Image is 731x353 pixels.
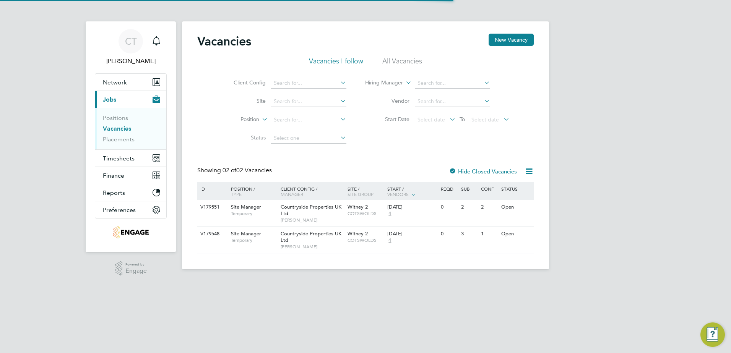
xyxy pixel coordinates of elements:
label: Vendor [365,97,409,104]
label: Start Date [365,116,409,123]
div: 0 [439,200,459,214]
span: Reports [103,189,125,196]
label: Position [215,116,259,123]
div: 1 [479,227,499,241]
div: Site / [346,182,386,201]
div: V179548 [198,227,225,241]
span: 4 [387,211,392,217]
span: Site Manager [231,204,261,210]
span: Temporary [231,211,277,217]
div: Client Config / [279,182,346,201]
input: Select one [271,133,346,144]
div: 2 [459,200,479,214]
span: [PERSON_NAME] [281,244,344,250]
label: Site [222,97,266,104]
div: 2 [479,200,499,214]
label: Status [222,134,266,141]
span: Type [231,191,242,197]
div: Open [499,227,533,241]
button: Reports [95,184,166,201]
span: 02 of [223,167,236,174]
div: Jobs [95,108,166,149]
div: Reqd [439,182,459,195]
span: Select date [417,116,445,123]
button: Network [95,74,166,91]
img: thornbaker-logo-retina.png [113,226,148,238]
nav: Main navigation [86,21,176,252]
button: Jobs [95,91,166,108]
span: Powered by [125,261,147,268]
div: [DATE] [387,231,437,237]
div: 0 [439,227,459,241]
button: New Vacancy [489,34,534,46]
button: Preferences [95,201,166,218]
a: Go to home page [95,226,167,238]
span: Site Manager [231,230,261,237]
div: Showing [197,167,273,175]
span: 02 Vacancies [223,167,272,174]
span: COTSWOLDS [348,211,384,217]
span: Finance [103,172,124,179]
span: To [457,114,467,124]
span: 4 [387,237,392,244]
label: Hiring Manager [359,79,403,87]
input: Search for... [415,78,490,89]
button: Timesheets [95,150,166,167]
div: Status [499,182,533,195]
div: Open [499,200,533,214]
a: Powered byEngage [115,261,147,276]
div: Sub [459,182,479,195]
span: Countryside Properties UK Ltd [281,204,341,217]
a: CT[PERSON_NAME] [95,29,167,66]
span: Chloe Taquin [95,57,167,66]
div: [DATE] [387,204,437,211]
h2: Vacancies [197,34,251,49]
span: Jobs [103,96,116,103]
div: ID [198,182,225,195]
div: Start / [385,182,439,201]
div: 3 [459,227,479,241]
div: Conf [479,182,499,195]
span: Preferences [103,206,136,214]
div: V179551 [198,200,225,214]
span: Witney 2 [348,230,368,237]
input: Search for... [271,115,346,125]
label: Client Config [222,79,266,86]
a: Positions [103,114,128,121]
div: Position / [225,182,279,201]
input: Search for... [271,78,346,89]
label: Hide Closed Vacancies [449,168,517,175]
span: COTSWOLDS [348,237,384,243]
a: Placements [103,136,135,143]
span: Countryside Properties UK Ltd [281,230,341,243]
a: Vacancies [103,125,131,132]
span: Network [103,79,127,86]
span: Site Group [348,191,374,197]
span: Vendors [387,191,409,197]
li: All Vacancies [382,57,422,70]
span: Temporary [231,237,277,243]
button: Finance [95,167,166,184]
span: Select date [471,116,499,123]
input: Search for... [415,96,490,107]
span: Timesheets [103,155,135,162]
button: Engage Resource Center [700,322,725,347]
span: Engage [125,268,147,274]
li: Vacancies I follow [309,57,363,70]
span: Witney 2 [348,204,368,210]
span: [PERSON_NAME] [281,217,344,223]
span: CT [125,36,137,46]
span: Manager [281,191,303,197]
input: Search for... [271,96,346,107]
